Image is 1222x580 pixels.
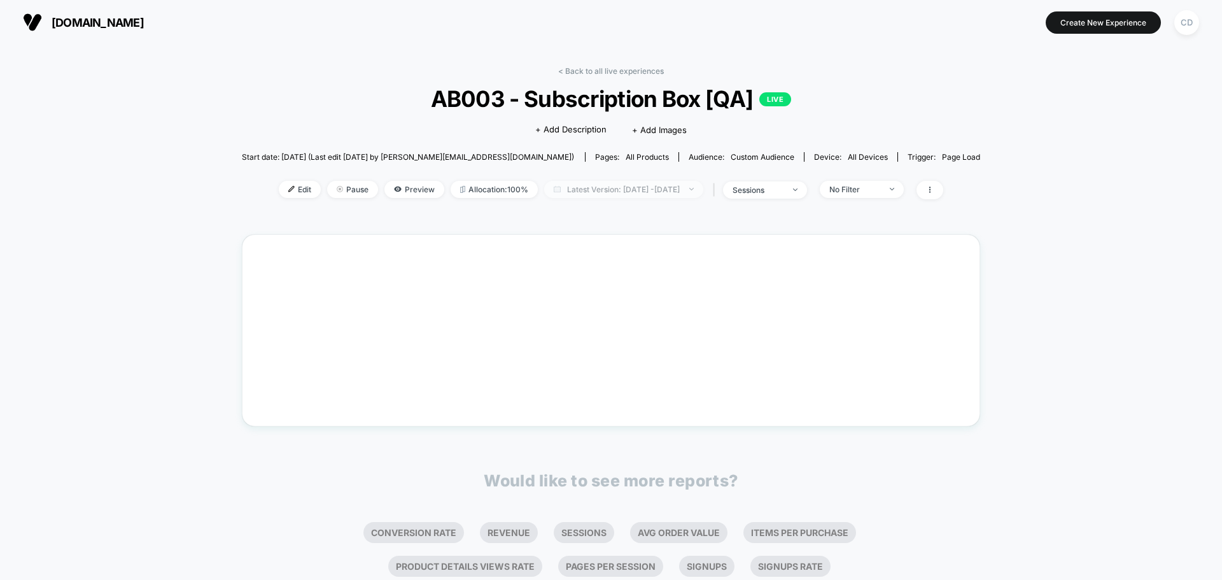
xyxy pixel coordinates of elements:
[337,186,343,192] img: end
[288,186,295,192] img: edit
[626,152,669,162] span: all products
[384,181,444,198] span: Preview
[679,556,734,577] li: Signups
[558,66,664,76] a: < Back to all live experiences
[1046,11,1161,34] button: Create New Experience
[451,181,538,198] span: Allocation: 100%
[804,152,897,162] span: Device:
[890,188,894,190] img: end
[743,522,856,543] li: Items Per Purchase
[1170,10,1203,36] button: CD
[750,556,831,577] li: Signups Rate
[484,471,738,490] p: Would like to see more reports?
[731,152,794,162] span: Custom Audience
[848,152,888,162] span: all devices
[279,181,321,198] span: Edit
[480,522,538,543] li: Revenue
[595,152,669,162] div: Pages:
[554,186,561,192] img: calendar
[23,13,42,32] img: Visually logo
[535,124,607,136] span: + Add Description
[1174,10,1199,35] div: CD
[759,92,791,106] p: LIVE
[689,188,694,190] img: end
[279,85,943,112] span: AB003 - Subscription Box [QA]
[460,186,465,193] img: rebalance
[558,556,663,577] li: Pages Per Session
[327,181,378,198] span: Pause
[544,181,703,198] span: Latest Version: [DATE] - [DATE]
[829,185,880,194] div: No Filter
[793,188,797,191] img: end
[689,152,794,162] div: Audience:
[554,522,614,543] li: Sessions
[908,152,980,162] div: Trigger:
[52,16,144,29] span: [DOMAIN_NAME]
[363,522,464,543] li: Conversion Rate
[388,556,542,577] li: Product Details Views Rate
[942,152,980,162] span: Page Load
[19,12,148,32] button: [DOMAIN_NAME]
[242,152,574,162] span: Start date: [DATE] (Last edit [DATE] by [PERSON_NAME][EMAIL_ADDRESS][DOMAIN_NAME])
[733,185,783,195] div: sessions
[630,522,727,543] li: Avg Order Value
[710,181,723,199] span: |
[632,125,687,135] span: + Add Images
